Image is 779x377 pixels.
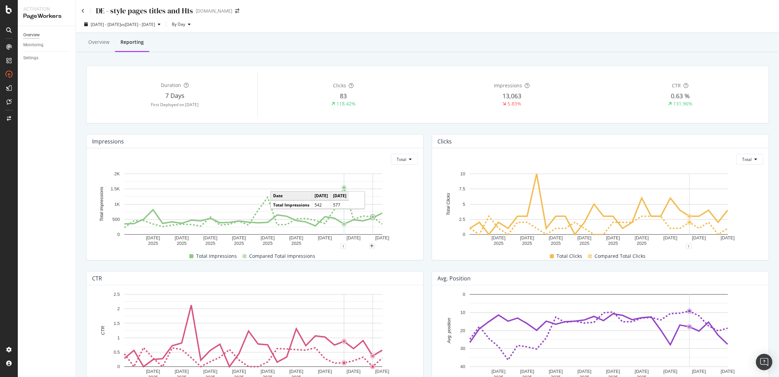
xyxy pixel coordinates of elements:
[491,369,506,374] text: [DATE]
[460,171,465,176] text: 10
[437,275,471,282] div: Avg. position
[606,235,620,240] text: [DATE]
[117,306,120,312] text: 2
[663,369,677,374] text: [DATE]
[446,193,451,215] text: Total Clicks
[460,310,465,315] text: 10
[23,12,70,20] div: PageWorkers
[177,241,187,246] text: 2025
[111,187,120,192] text: 1.5K
[397,156,406,162] span: Total
[260,235,274,240] text: [DATE]
[120,39,144,46] div: Reporting
[148,241,158,246] text: 2025
[549,235,563,240] text: [DATE]
[169,21,185,27] span: By Day
[91,22,121,27] span: [DATE] - [DATE]
[146,235,160,240] text: [DATE]
[121,22,155,27] span: vs [DATE] - [DATE]
[196,252,237,260] span: Total Impressions
[671,92,690,100] span: 0.63 %
[203,369,217,374] text: [DATE]
[291,241,301,246] text: 2025
[263,241,272,246] text: 2025
[99,187,104,222] text: Total Impressions
[23,41,71,49] a: Monitoring
[23,32,40,39] div: Overview
[459,187,465,192] text: 7.5
[114,350,120,355] text: 0.5
[232,235,246,240] text: [DATE]
[579,241,589,246] text: 2025
[196,8,232,14] div: [DOMAIN_NAME]
[289,235,303,240] text: [DATE]
[637,241,647,246] text: 2025
[460,364,465,369] text: 40
[165,91,184,100] span: 7 Days
[23,41,43,49] div: Monitoring
[522,241,532,246] text: 2025
[234,241,244,246] text: 2025
[23,54,71,62] a: Settings
[736,154,763,165] button: Total
[117,232,120,237] text: 0
[114,171,120,176] text: 2K
[502,92,521,100] span: 13,063
[608,241,618,246] text: 2025
[437,138,452,145] div: Clicks
[340,92,347,100] span: 83
[391,154,418,165] button: Total
[88,39,110,46] div: Overview
[346,369,360,374] text: [DATE]
[112,217,120,222] text: 500
[96,5,193,16] div: DE - style pages titles and H1s
[635,235,649,240] text: [DATE]
[235,9,239,13] div: arrow-right-arrow-left
[318,369,332,374] text: [DATE]
[203,235,217,240] text: [DATE]
[437,170,760,246] svg: A chart.
[375,369,389,374] text: [DATE]
[92,170,415,246] svg: A chart.
[336,100,356,107] div: 118.42%
[175,369,189,374] text: [DATE]
[742,156,752,162] span: Total
[520,235,534,240] text: [DATE]
[663,235,677,240] text: [DATE]
[463,292,465,297] text: 0
[595,252,646,260] span: Compared Total Clicks
[463,202,465,207] text: 5
[692,235,706,240] text: [DATE]
[460,346,465,351] text: 30
[318,235,332,240] text: [DATE]
[341,243,346,249] div: 1
[289,369,303,374] text: [DATE]
[686,243,691,249] div: 1
[557,252,582,260] span: Total Clicks
[463,232,465,237] text: 0
[169,19,193,30] button: By Day
[551,241,561,246] text: 2025
[375,235,389,240] text: [DATE]
[672,82,681,89] span: CTR
[175,235,189,240] text: [DATE]
[23,5,70,12] div: Activation
[100,326,105,335] text: CTR
[577,369,591,374] text: [DATE]
[81,19,163,30] button: [DATE] - [DATE]vs[DATE] - [DATE]
[756,354,772,370] div: Open Intercom Messenger
[508,100,521,107] div: 5.83%
[114,292,120,297] text: 2.5
[491,235,506,240] text: [DATE]
[146,369,160,374] text: [DATE]
[520,369,534,374] text: [DATE]
[92,138,124,145] div: Impressions
[635,369,649,374] text: [DATE]
[346,235,360,240] text: [DATE]
[333,82,346,89] span: Clicks
[92,275,102,282] div: CTR
[494,82,522,89] span: Impressions
[23,54,38,62] div: Settings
